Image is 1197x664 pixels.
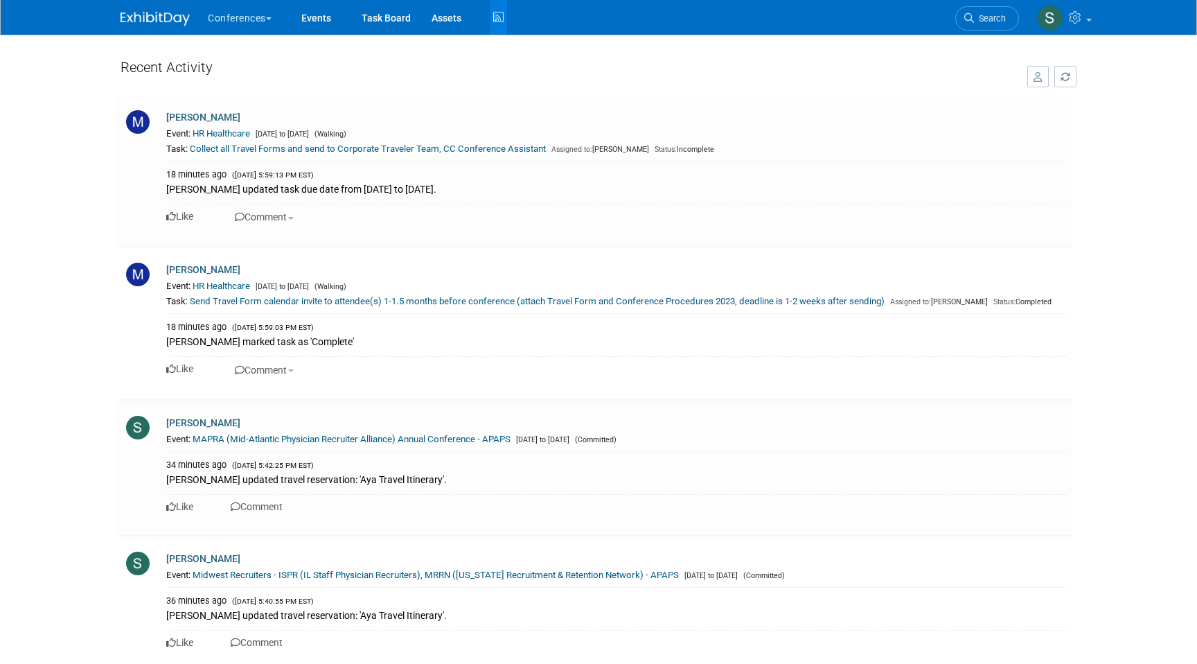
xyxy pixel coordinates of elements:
span: Event: [166,281,190,291]
div: [PERSON_NAME] updated task due date from [DATE] to [DATE]. [166,181,1067,196]
a: Search [955,6,1019,30]
span: ([DATE] 5:40:55 PM EST) [229,597,314,606]
button: Comment [231,362,298,378]
span: Event: [166,570,190,580]
div: [PERSON_NAME] marked task as 'Complete' [166,333,1067,349]
img: S.jpg [126,552,150,575]
span: 18 minutes ago [166,322,227,332]
a: Midwest Recruiters - ISPR (IL Staff Physician Recruiters), MRRN ([US_STATE] Recruitment & Retenti... [193,570,679,580]
span: 18 minutes ago [166,169,227,180]
span: Task: [166,143,188,154]
span: [PERSON_NAME] [887,297,988,306]
span: 34 minutes ago [166,460,227,470]
a: MAPRA (Mid-Atlantic Physician Recruiter Alliance) Annual Conference - APAPS [193,434,511,444]
a: [PERSON_NAME] [166,417,240,428]
span: [DATE] to [DATE] [513,435,569,444]
span: Task: [166,296,188,306]
a: Comment [231,501,283,512]
img: M.jpg [126,110,150,134]
a: Like [166,637,193,648]
div: [PERSON_NAME] updated travel reservation: 'Aya Travel Itinerary'. [166,471,1067,487]
a: [PERSON_NAME] [166,112,240,123]
button: Comment [231,209,298,225]
a: Like [166,211,193,222]
span: Event: [166,128,190,139]
span: (Committed) [571,435,617,444]
a: Like [166,363,193,374]
span: (Committed) [740,571,785,580]
span: ([DATE] 5:59:13 PM EST) [229,171,314,180]
img: Sophie Buffo [1037,5,1063,31]
span: Status: [993,297,1016,306]
span: Search [974,13,1006,24]
a: Collect all Travel Forms and send to Corporate Traveler Team, CC Conference Assistant [190,143,546,154]
div: Recent Activity [121,52,1013,89]
span: (Walking) [311,130,346,139]
span: 36 minutes ago [166,595,227,606]
span: (Walking) [311,282,346,291]
a: Comment [231,637,283,648]
img: M.jpg [126,263,150,286]
span: Incomplete [651,145,714,154]
img: ExhibitDay [121,12,190,26]
span: [DATE] to [DATE] [252,282,309,291]
span: ([DATE] 5:59:03 PM EST) [229,323,314,332]
img: S.jpg [126,416,150,439]
a: Like [166,501,193,512]
span: Event: [166,434,190,444]
span: [DATE] to [DATE] [681,571,738,580]
a: [PERSON_NAME] [166,264,240,275]
span: Assigned to: [551,145,592,154]
span: [PERSON_NAME] [548,145,649,154]
span: Completed [990,297,1052,306]
span: ([DATE] 5:42:25 PM EST) [229,461,314,470]
div: [PERSON_NAME] updated travel reservation: 'Aya Travel Itinerary'. [166,607,1067,622]
span: Status: [655,145,677,154]
a: HR Healthcare [193,281,250,291]
span: Assigned to: [890,297,931,306]
a: Send Travel Form calendar invite to attendee(s) 1-1.5 months before conference (attach Travel For... [190,296,885,306]
span: [DATE] to [DATE] [252,130,309,139]
a: HR Healthcare [193,128,250,139]
a: [PERSON_NAME] [166,553,240,564]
